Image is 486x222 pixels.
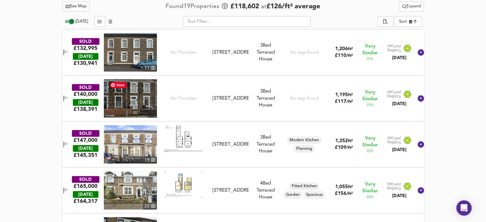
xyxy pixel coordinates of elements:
[402,3,421,10] span: Expand
[171,50,197,56] span: No Floorplan
[266,3,320,10] span: £ 126 / ft² average
[294,145,315,153] div: Planning
[62,75,424,121] div: SOLD£140,000 [DATE]£138,391No Floorplan[STREET_ADDRESS]3Bed Terraced HouseNo tags found1,195ft²£1...
[62,167,424,213] div: SOLD£165,000 [DATE]£164,317property thumbnail 22 Floorplan[STREET_ADDRESS]4Bed Terraced HouseFitt...
[73,137,97,144] div: £147,000
[304,191,325,199] div: Spacious
[73,45,97,52] div: £132,995
[294,146,315,152] span: Planning
[335,53,353,58] span: £ 110
[212,49,249,56] div: [STREET_ADDRESS]
[251,180,280,201] div: 4 Bed Terraced House
[72,176,99,183] div: SOLD
[290,50,318,56] div: No tags found
[346,54,353,58] span: / ft²
[104,79,157,118] img: streetview
[143,65,157,72] div: 11
[283,192,302,198] span: Garden
[104,125,157,164] a: property thumbnail 19
[387,44,412,52] img: Land Registry
[335,47,348,51] span: 1,206
[287,137,321,143] span: Modern Kitchen
[366,103,373,108] span: 93 %
[251,42,280,63] div: 3 Bed Terraced House
[104,33,157,72] a: property thumbnail 11
[348,185,353,189] span: ft²
[73,53,98,60] div: [DATE]
[387,147,412,153] div: [DATE]
[73,60,97,67] span: £ 130,941
[346,192,353,196] span: / ft²
[348,139,353,143] span: ft²
[72,130,99,137] div: SOLD
[348,47,353,51] span: ft²
[366,149,373,154] span: 83 %
[62,29,424,75] div: SOLD£132,995 [DATE]£130,941property thumbnail 11 No Floorplan[STREET_ADDRESS]3Bed Terraced HouseN...
[171,96,197,102] span: No Floorplan
[417,187,425,194] svg: Show Details
[290,96,318,102] div: No tags found
[417,95,425,102] svg: Show Details
[73,145,98,152] div: [DATE]
[166,2,221,11] div: Found 19 Propert ies
[335,185,348,189] span: 1,055
[399,19,407,25] div: Sort
[346,146,353,150] span: / ft²
[73,152,97,159] span: £ 145,351
[378,16,393,27] div: split button
[348,93,353,97] span: ft²
[399,2,424,11] div: split button
[289,182,319,190] div: Fitted Kitchen
[183,16,311,27] input: Text Filter...
[104,171,157,210] a: property thumbnail 22
[417,49,425,56] svg: Show Details
[66,3,87,10] span: See Map
[72,38,99,45] div: SOLD
[73,106,97,113] span: £ 138,391
[395,16,422,27] div: Sort
[335,139,348,143] span: 1,352
[73,91,97,98] div: £140,000
[387,136,412,144] img: Land Registry
[62,121,424,167] div: SOLD£147,000 [DATE]£145,351property thumbnail 19 Floorplan[STREET_ADDRESS]3Bed Terraced HouseMode...
[362,43,378,57] span: Very Similar
[346,100,353,104] span: / ft²
[62,2,90,11] button: See Map
[75,19,88,24] span: [DATE]
[387,90,412,98] img: Land Registry
[72,84,99,91] div: SOLD
[335,191,353,196] span: £ 156
[287,136,321,144] div: Modern Kitchen
[387,101,412,107] div: [DATE]
[362,181,378,195] span: Very Similar
[104,171,157,210] img: property thumbnail
[251,88,280,109] div: 3 Bed Terraced House
[143,157,157,164] div: 19
[362,135,378,149] span: Very Similar
[387,55,412,61] div: [DATE]
[304,192,325,198] span: Spacious
[366,57,373,62] span: 91 %
[73,99,98,106] div: [DATE]
[251,134,280,155] div: 3 Bed Terraced House
[73,191,98,198] div: [DATE]
[387,182,412,190] img: Land Registry
[164,171,203,198] img: Floorplan
[289,183,319,189] span: Fitted Kitchen
[212,95,249,102] div: [STREET_ADDRESS]
[362,89,378,103] span: Very Similar
[164,125,203,152] img: Floorplan
[261,4,266,10] span: at
[110,82,127,88] span: Save
[456,200,472,216] div: Open Intercom Messenger
[417,141,425,148] svg: Show Details
[399,2,424,11] button: Expand
[73,183,97,190] div: £165,000
[335,145,353,150] span: £ 109
[387,193,412,199] div: [DATE]
[212,141,249,148] div: [STREET_ADDRESS]
[104,125,157,164] img: property thumbnail
[283,191,302,199] div: Garden
[143,203,157,210] div: 22
[212,187,249,194] div: [STREET_ADDRESS]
